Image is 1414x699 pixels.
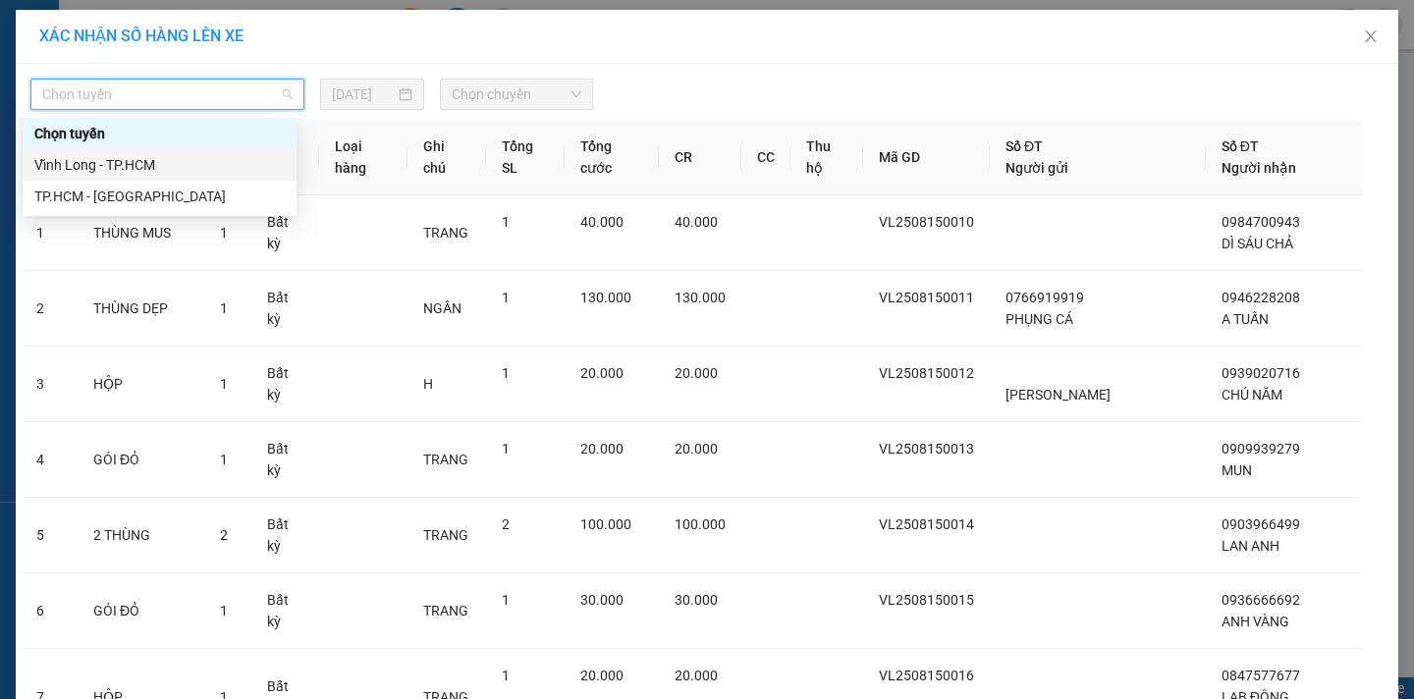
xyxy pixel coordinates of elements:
[1006,290,1084,305] span: 0766919919
[21,271,78,347] td: 2
[78,271,204,347] td: THÙNG DẸP
[675,290,726,305] span: 130.000
[1222,668,1300,683] span: 0847577677
[1006,138,1043,154] span: Số ĐT
[423,527,468,543] span: TRANG
[423,452,468,467] span: TRANG
[21,120,78,195] th: STT
[1222,441,1300,457] span: 0909939279
[17,40,154,64] div: PHỤNG CÁ
[220,603,228,618] span: 1
[21,347,78,422] td: 3
[21,498,78,573] td: 5
[220,225,228,241] span: 1
[675,592,718,608] span: 30.000
[502,290,510,305] span: 1
[1222,214,1300,230] span: 0984700943
[34,123,285,144] div: Chọn tuyến
[21,195,78,271] td: 1
[1006,160,1068,176] span: Người gửi
[1343,10,1398,65] button: Close
[879,290,974,305] span: VL2508150011
[168,102,194,123] span: TC:
[42,80,293,109] span: Chọn tuyến
[580,592,624,608] span: 30.000
[502,668,510,683] span: 1
[78,422,204,498] td: GÓI ĐỎ
[1006,311,1073,327] span: PHỤNG CÁ
[502,441,510,457] span: 1
[220,376,228,392] span: 1
[675,214,718,230] span: 40.000
[168,19,215,39] span: Nhận:
[23,149,297,181] div: Vĩnh Long - TP.HCM
[790,120,863,195] th: Thu hộ
[251,422,319,498] td: Bất kỳ
[1222,462,1252,478] span: MUN
[78,195,204,271] td: THÙNG MUS
[502,592,510,608] span: 1
[1222,138,1259,154] span: Số ĐT
[659,120,741,195] th: CR
[423,300,462,316] span: NGÂN
[17,64,154,91] div: 0766919919
[675,441,718,457] span: 20.000
[34,186,285,207] div: TP.HCM - [GEOGRAPHIC_DATA]
[423,376,433,392] span: H
[502,516,510,532] span: 2
[879,668,974,683] span: VL2508150016
[251,498,319,573] td: Bất kỳ
[879,516,974,532] span: VL2508150014
[408,120,486,195] th: Ghi chú
[34,154,285,176] div: Vĩnh Long - TP.HCM
[251,271,319,347] td: Bất kỳ
[251,573,319,649] td: Bất kỳ
[1006,387,1111,403] span: [PERSON_NAME]
[332,83,396,105] input: 15/08/2025
[220,300,228,316] span: 1
[1363,28,1379,44] span: close
[1222,160,1296,176] span: Người nhận
[879,214,974,230] span: VL2508150010
[879,592,974,608] span: VL2508150015
[879,365,974,381] span: VL2508150012
[565,120,660,195] th: Tổng cước
[78,498,204,573] td: 2 THÙNG
[23,118,297,149] div: Chọn tuyến
[879,441,974,457] span: VL2508150013
[17,17,154,40] div: Vĩnh Long
[39,27,244,45] span: XÁC NHẬN SỐ HÀNG LÊN XE
[1222,592,1300,608] span: 0936666692
[168,64,462,91] div: 0946228208
[78,573,204,649] td: GÓI ĐỎ
[580,365,624,381] span: 20.000
[675,516,726,532] span: 100.000
[319,120,408,195] th: Loại hàng
[251,347,319,422] td: Bất kỳ
[21,422,78,498] td: 4
[1222,387,1282,403] span: CHÚ NĂM
[78,347,204,422] td: HỘP
[17,19,47,39] span: Gửi:
[423,225,468,241] span: TRANG
[741,120,790,195] th: CC
[23,181,297,212] div: TP.HCM - Vĩnh Long
[1222,516,1300,532] span: 0903966499
[1222,538,1279,554] span: LAN ANH
[220,527,228,543] span: 2
[863,120,990,195] th: Mã GD
[452,80,581,109] span: Chọn chuyến
[580,516,631,532] span: 100.000
[580,214,624,230] span: 40.000
[675,668,718,683] span: 20.000
[423,603,468,618] span: TRANG
[168,40,462,64] div: A TUẤN
[251,195,319,271] td: Bất kỳ
[580,290,631,305] span: 130.000
[1222,290,1300,305] span: 0946228208
[675,365,718,381] span: 20.000
[168,17,462,40] div: TP. [PERSON_NAME]
[220,452,228,467] span: 1
[580,441,624,457] span: 20.000
[1222,365,1300,381] span: 0939020716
